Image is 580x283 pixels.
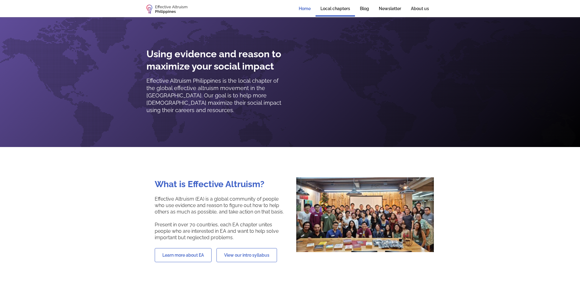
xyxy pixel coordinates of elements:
a: home [146,5,187,14]
a: Learn more about EA [155,248,212,262]
p: Effective Altruism (EA) is a global community of people who use evidence and reason to figure out... [155,196,289,241]
a: View our intro syllabus [216,248,277,262]
a: Home [294,2,316,15]
h2: Using evidence and reason to maximize your social impact [146,48,288,72]
a: About us [406,2,434,15]
a: Newsletter [374,2,406,15]
p: Effective Altruism Philippines is the local chapter of the global effective altruism movement in ... [146,77,288,114]
h2: What is Effective Altruism? [155,179,264,190]
a: Blog [355,2,374,15]
a: Local chapters [316,2,355,17]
